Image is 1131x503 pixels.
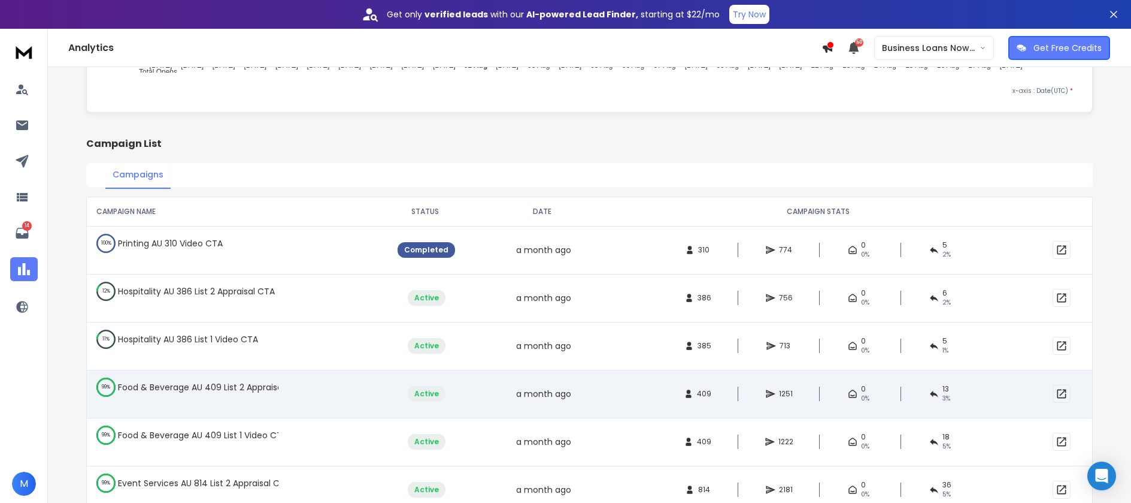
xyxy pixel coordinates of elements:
tspan: 12 Aug [811,61,833,70]
span: 0% [861,394,869,403]
p: Try Now [733,8,766,20]
a: 14 [10,221,34,245]
span: 13 [942,384,949,394]
tspan: 07 Aug [654,61,676,70]
span: 756 [779,293,793,303]
tspan: [DATE] [402,61,424,70]
span: 1251 [779,389,793,399]
span: 0 [861,432,866,442]
button: Try Now [729,5,769,24]
td: a month ago [491,322,593,370]
th: CAMPAIGN STATS [593,197,1043,226]
span: 0% [861,346,869,356]
tspan: [DATE] [213,61,235,70]
span: 18 [942,432,950,442]
span: 0% [861,250,869,260]
img: logo [12,41,36,63]
span: 386 [698,293,711,303]
span: 0 [861,240,866,250]
span: 1 % [942,346,948,356]
span: 310 [698,245,710,255]
h2: Campaign List [86,137,1093,151]
td: Hospitality AU 386 List 2 Appraisal CTA [87,275,278,308]
p: Business Loans Now ([PERSON_NAME]) [882,42,980,54]
span: 0% [861,442,869,451]
span: 0 [861,384,866,394]
strong: verified leads [424,8,488,20]
strong: AI-powered Lead Finder, [526,8,638,20]
span: 0% [861,298,869,308]
tspan: [DATE] [559,61,582,70]
tspan: [DATE] [433,61,456,70]
td: a month ago [491,370,593,418]
div: Open Intercom Messenger [1087,462,1116,490]
span: 3 % [942,394,950,403]
div: Completed [398,242,455,258]
span: 0 [861,288,866,298]
tspan: 13 Aug [842,61,865,70]
tspan: [DATE] [748,61,771,70]
span: 774 [779,245,792,255]
td: Hospitality AU 386 List 1 Video CTA [87,323,278,356]
p: 99 % [102,381,110,393]
tspan: [DATE] [339,61,362,70]
span: 2181 [779,485,793,495]
span: 2 % [942,250,951,260]
tspan: [DATE] [275,61,298,70]
tspan: [DATE] [181,61,204,70]
th: STATUS [359,197,491,226]
button: M [12,472,36,496]
tspan: [DATE] [244,61,267,70]
span: 6 [942,288,947,298]
tspan: [DATE] [496,61,519,70]
tspan: 01 Aug [464,61,488,70]
span: Total Opens [130,68,177,76]
span: 2 % [942,298,951,308]
tspan: [DATE] [685,61,708,70]
p: Get Free Credits [1033,42,1102,54]
span: 50 [855,38,863,47]
td: Printing AU 310 Video CTA [87,227,278,260]
tspan: 16 Aug [937,61,959,70]
td: a month ago [491,226,593,274]
span: 409 [697,437,711,447]
tspan: 14 Aug [874,61,896,70]
span: 5 [942,336,947,346]
div: Active [408,434,445,450]
button: Get Free Credits [1008,36,1110,60]
p: 99 % [102,477,110,489]
tspan: [DATE] [307,61,330,70]
p: 14 [22,221,32,231]
span: 409 [697,389,711,399]
span: 5 % [942,490,951,499]
span: 0 [861,336,866,346]
td: Event Services AU 814 List 2 Appraisal CTA [87,466,278,500]
tspan: [DATE] [370,61,393,70]
th: DATE [491,197,593,226]
tspan: [DATE] [780,61,802,70]
span: 713 [780,341,792,351]
td: Food & Beverage AU 409 List 2 Appraisal CTA [87,371,278,404]
p: 12 % [102,285,110,297]
p: 100 % [101,237,111,249]
button: Campaigns [105,161,171,189]
span: 36 [942,480,951,490]
div: Active [408,386,445,402]
td: Food & Beverage AU 409 List 1 Video CTA [87,418,278,452]
h1: Analytics [68,41,821,55]
span: 0 [861,480,866,490]
p: x-axis : Date(UTC) [106,86,1073,95]
tspan: 17 Aug [969,61,991,70]
span: 0% [861,490,869,499]
div: Active [408,290,445,306]
span: 1222 [778,437,793,447]
tspan: 05 Aug [591,61,613,70]
td: a month ago [491,274,593,322]
span: 385 [698,341,711,351]
p: Get only with our starting at $22/mo [387,8,720,20]
tspan: 09 Aug [717,61,739,70]
div: Active [408,338,445,354]
tspan: 06 Aug [622,61,644,70]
